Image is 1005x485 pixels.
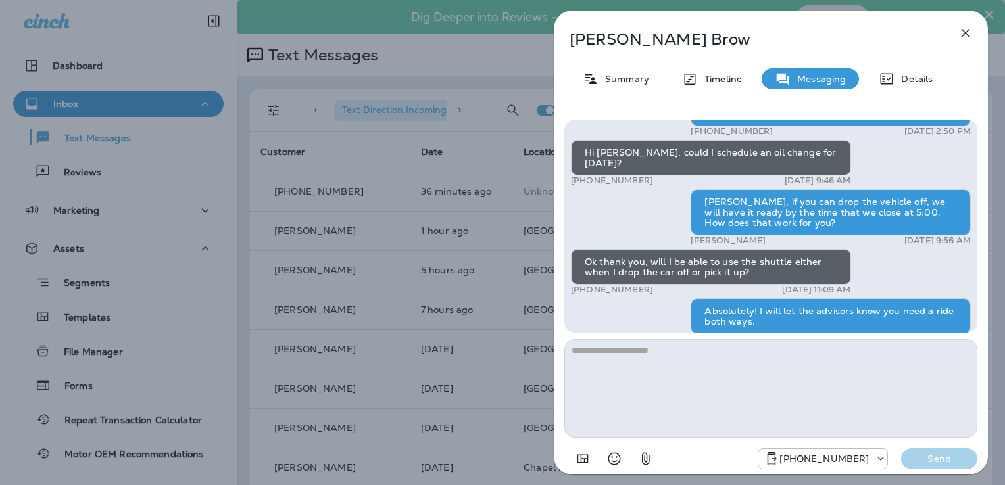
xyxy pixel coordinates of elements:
div: +1 (984) 409-9300 [758,451,887,467]
p: [DATE] 2:50 PM [904,126,971,137]
p: [DATE] 11:09 AM [782,285,850,295]
button: Add in a premade template [570,446,596,472]
p: [DATE] 9:56 AM [904,235,971,246]
p: [PHONE_NUMBER] [571,285,653,295]
p: Timeline [698,74,742,84]
p: [PHONE_NUMBER] [779,453,869,464]
p: [PHONE_NUMBER] [691,126,773,137]
p: [PHONE_NUMBER] [571,175,653,186]
div: Hi [PERSON_NAME], could I schedule an oil change for [DATE]? [571,140,851,175]
p: [PERSON_NAME] Brow [570,30,929,49]
div: [PERSON_NAME], if you can drop the vehicle off, we will have it ready by the time that we close a... [691,189,971,235]
p: [DATE] 9:46 AM [785,175,851,186]
p: Messaging [791,74,846,84]
div: Ok thank you, will I be able to use the shuttle either when I drop the car off or pick it up? [571,249,851,285]
button: Select an emoji [601,446,627,472]
p: [PERSON_NAME] [691,235,766,246]
p: Details [895,74,933,84]
div: Absolutely! I will let the advisors know you need a ride both ways. [691,298,971,334]
p: Summary [599,74,649,84]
